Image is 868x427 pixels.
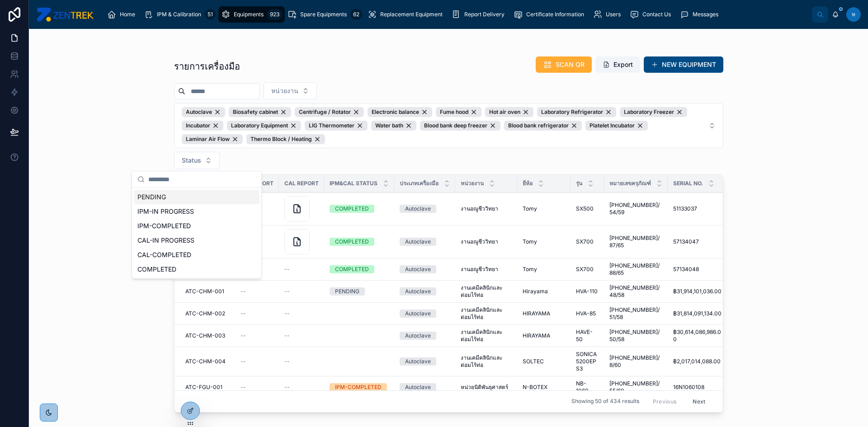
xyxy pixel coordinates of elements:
[673,358,724,365] a: ฿2,017,014,088.00
[174,103,723,148] button: Select Button
[182,156,201,165] span: Status
[405,238,431,246] div: Autoclave
[218,6,285,23] a: Equipments923
[241,310,274,317] a: --
[620,107,687,117] div: Laboratory Freezer
[185,288,230,295] a: ATC-CHM-001
[335,383,382,391] div: IPM-COMPLETED
[609,306,662,321] a: [PHONE_NUMBER]/51/58
[523,288,548,295] span: Hirayama
[620,107,687,117] button: Unselect LABORATORY_FREEZER
[284,266,319,273] a: --
[405,332,431,340] div: Autoclave
[576,266,594,273] span: SX700
[335,265,369,273] div: COMPLETED
[284,288,319,295] a: --
[523,332,550,339] span: HIRAYAMA
[241,358,246,365] span: --
[576,351,599,372] span: SONICA 5200EP S3
[182,134,243,144] button: Unselect LAMINAR_AIR_FLOW
[104,6,142,23] a: Home
[461,306,512,321] a: งานเคมีคลินิกและต่อมไร้ท่อ
[330,265,389,273] a: COMPLETED
[420,121,500,131] div: Blood bank deep freezer
[182,107,225,117] button: Unselect AUTOCLAVE
[368,107,432,117] button: Unselect ELECTRONIC_BALANCE
[227,121,301,131] div: Laboratory Equipment
[673,310,724,317] a: ฿31,814,091,134.00
[330,383,389,391] a: IPM-COMPLETED
[504,121,582,131] button: Unselect BLOOD_BANK_REFRIGERATOR
[576,180,582,187] span: รุ่น
[36,7,94,22] img: App logo
[523,238,537,245] span: Tomy
[405,310,431,318] div: Autoclave
[182,107,225,117] div: Autoclave
[400,310,450,318] a: Autoclave
[576,380,599,394] span: NB-1060
[285,6,365,23] a: Spare Equipments62
[134,262,259,277] div: COMPLETED
[400,287,450,296] a: Autoclave
[229,107,291,117] div: Biosafety cabinet
[609,262,662,277] span: [PHONE_NUMBER]/88/65
[576,266,599,273] a: SX700
[335,205,369,213] div: COMPLETED
[585,121,648,131] button: Unselect PLATELET_INCUBATOR
[461,284,512,299] span: งานเคมีคลินิกและต่อมไร้ท่อ
[185,310,230,317] a: ATC-CHM-002
[185,384,222,391] span: ATC-FGU-001
[673,384,704,391] span: 16N1060108
[461,266,498,273] span: งานอณูชีววิทยา
[267,9,282,20] div: 923
[234,11,264,18] span: Equipments
[673,180,703,187] span: Serial No.
[405,205,431,213] div: Autoclave
[284,332,290,339] span: --
[585,121,648,131] div: Platelet Incubator
[182,121,223,131] div: Incubator
[284,358,290,365] span: --
[609,284,662,299] a: [PHONE_NUMBER]/48/58
[609,380,662,394] a: [PHONE_NUMBER]/55/60
[436,107,481,117] button: Unselect FUME_HOOD
[556,60,585,69] span: SCAN QR
[284,266,290,273] span: --
[400,357,450,366] a: Autoclave
[609,354,662,369] span: [PHONE_NUMBER]/8/60
[185,384,230,391] a: ATC-FGU-001
[174,152,220,169] button: Select Button
[461,354,512,369] a: งานเคมีคลินิกและต่อมไร้ท่อ
[405,265,431,273] div: Autoclave
[609,235,662,249] span: [PHONE_NUMBER]/87/65
[576,328,599,343] a: HAVE-50
[134,248,259,262] div: CAL-COMPLETED
[185,358,230,365] a: ATC-CHM-004
[523,358,565,365] a: SOLTEC
[609,328,662,343] span: [PHONE_NUMBER]/50/58
[400,180,439,187] span: ประเภทเครื่องมือ
[576,238,594,245] span: SX700
[335,287,359,296] div: PENDING
[246,134,325,144] div: Thermo Block / Heating
[284,310,319,317] a: --
[449,6,511,23] a: Report Delivery
[284,288,290,295] span: --
[673,238,724,245] a: 57134047
[606,11,621,18] span: Users
[523,384,547,391] span: N-BOTEX
[305,121,368,131] div: LIG Thermometer
[523,180,533,187] span: ยี่ห้อ
[134,204,259,219] div: IPM-IN PROGRESS
[371,121,416,131] button: Unselect WATER_BATH
[400,332,450,340] a: Autoclave
[523,266,537,273] span: Tomy
[609,202,662,216] span: [PHONE_NUMBER]/54/59
[673,238,699,245] span: 57134047
[461,328,512,343] a: งานเคมีคลินิกและต่อมไร้ท่อ
[673,328,724,343] a: ฿30,614,086,986.00
[101,5,812,24] div: scrollable content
